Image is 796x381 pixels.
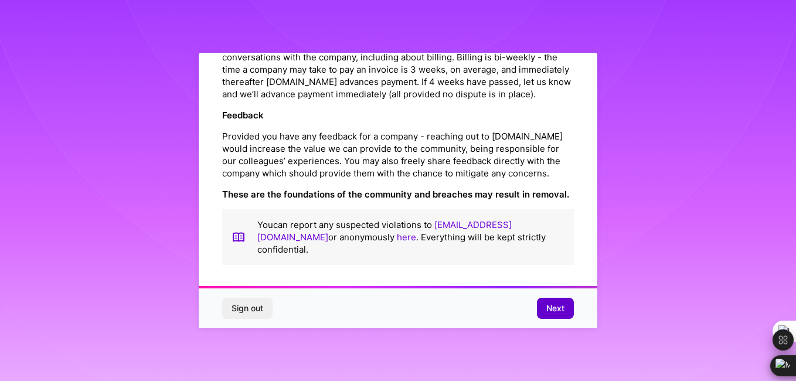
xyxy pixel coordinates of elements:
button: Next [537,298,574,319]
strong: These are the foundations of the community and breaches may result in removal. [222,189,569,200]
a: here [397,232,416,243]
a: [EMAIL_ADDRESS][DOMAIN_NAME] [257,219,512,243]
span: Sign out [232,302,263,314]
span: Next [546,302,564,314]
p: You can report any suspected violations to or anonymously . Everything will be kept strictly conf... [257,219,564,256]
strong: Feedback [222,110,264,121]
img: book icon [232,219,246,256]
button: Sign out [222,298,273,319]
p: Provided you have any feedback for a company - reaching out to [DOMAIN_NAME] would increase the v... [222,130,574,179]
p: Once selected for a mission, please be advised [DOMAIN_NAME] can help facilitate conversations wi... [222,39,574,100]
